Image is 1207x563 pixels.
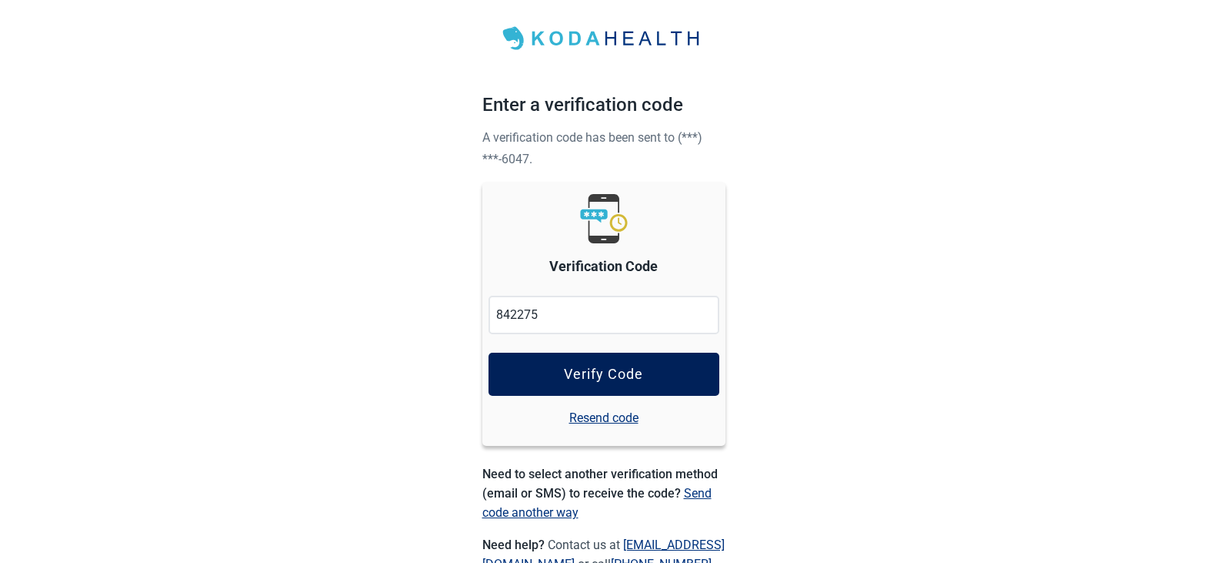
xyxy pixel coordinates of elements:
[488,353,719,396] button: Verify Code
[564,367,643,382] div: Verify Code
[569,408,639,427] a: Resend code
[488,296,719,334] input: Enter Code Here
[482,538,548,552] span: Need help?
[549,256,658,277] label: Verification Code
[482,467,718,501] span: Need to select another verification method (email or SMS) to receive the code?
[494,22,712,55] img: Koda Health
[482,91,725,126] h1: Enter a verification code
[482,130,702,166] span: A verification code has been sent to (***) ***-6047.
